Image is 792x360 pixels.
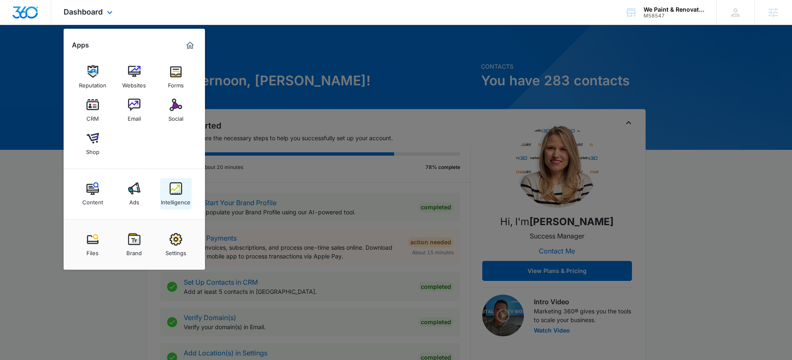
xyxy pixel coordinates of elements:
[86,144,99,155] div: Shop
[644,13,704,19] div: account id
[160,178,192,210] a: Intelligence
[161,195,190,206] div: Intelligence
[126,246,142,256] div: Brand
[160,94,192,126] a: Social
[82,195,103,206] div: Content
[86,111,99,122] div: CRM
[79,78,106,89] div: Reputation
[118,94,150,126] a: Email
[118,229,150,261] a: Brand
[77,61,109,93] a: Reputation
[118,178,150,210] a: Ads
[129,195,139,206] div: Ads
[168,111,183,122] div: Social
[77,229,109,261] a: Files
[160,229,192,261] a: Settings
[77,178,109,210] a: Content
[77,94,109,126] a: CRM
[122,78,146,89] div: Websites
[118,61,150,93] a: Websites
[165,246,186,256] div: Settings
[64,7,103,16] span: Dashboard
[644,6,704,13] div: account name
[160,61,192,93] a: Forms
[86,246,99,256] div: Files
[72,41,89,49] h2: Apps
[168,78,184,89] div: Forms
[128,111,141,122] div: Email
[183,39,197,52] a: Marketing 360® Dashboard
[77,128,109,159] a: Shop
